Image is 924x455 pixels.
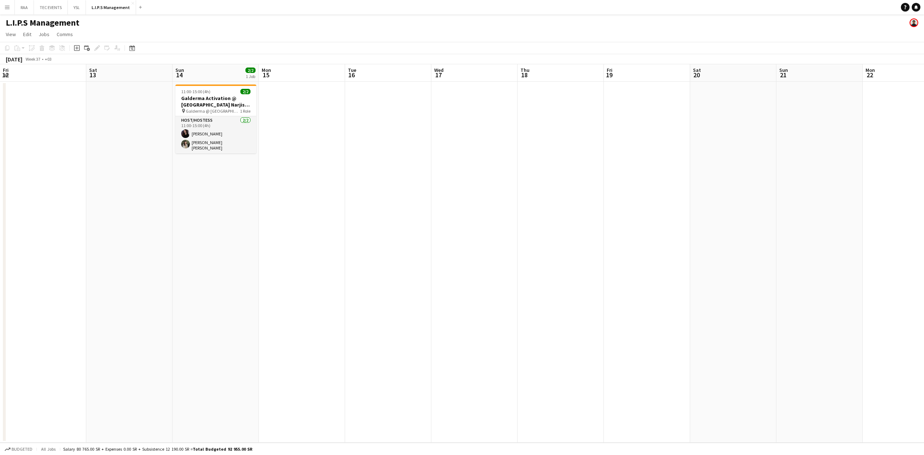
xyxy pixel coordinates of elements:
[40,446,57,452] span: All jobs
[520,67,529,73] span: Thu
[2,71,9,79] span: 12
[175,116,256,153] app-card-role: Host/Hostess2/211:00-15:00 (4h)[PERSON_NAME][PERSON_NAME] [PERSON_NAME]
[39,31,49,38] span: Jobs
[23,31,31,38] span: Edit
[193,446,252,452] span: Total Budgeted 92 955.00 SR
[89,67,97,73] span: Sat
[607,67,613,73] span: Fri
[606,71,613,79] span: 19
[6,17,79,28] h1: L.I.P.S Management
[240,89,250,94] span: 2/2
[864,71,875,79] span: 22
[36,30,52,39] a: Jobs
[20,30,34,39] a: Edit
[68,0,86,14] button: YSL
[34,0,68,14] button: TEC EVENTS
[910,18,918,27] app-user-avatar: Kenan Tesfaselase
[181,89,210,94] span: 11:00-15:00 (4h)
[866,67,875,73] span: Mon
[6,56,22,63] div: [DATE]
[175,95,256,108] h3: Galderma Activation @ [GEOGRAPHIC_DATA] Narjis View
[175,67,184,73] span: Sun
[15,0,34,14] button: RAA
[519,71,529,79] span: 18
[3,30,19,39] a: View
[4,445,34,453] button: Budgeted
[778,71,788,79] span: 21
[246,74,255,79] div: 1 Job
[63,446,252,452] div: Salary 80 765.00 SR + Expenses 0.00 SR + Subsistence 12 190.00 SR =
[692,71,701,79] span: 20
[174,71,184,79] span: 14
[261,71,271,79] span: 15
[24,56,42,62] span: Week 37
[262,67,271,73] span: Mon
[347,71,356,79] span: 16
[86,0,136,14] button: L.I.P.S Management
[433,71,444,79] span: 17
[6,31,16,38] span: View
[186,108,240,114] span: Galderma @ [GEOGRAPHIC_DATA][PERSON_NAME] View
[12,447,32,452] span: Budgeted
[779,67,788,73] span: Sun
[3,67,9,73] span: Fri
[54,30,76,39] a: Comms
[45,56,52,62] div: +03
[245,68,256,73] span: 2/2
[175,84,256,153] app-job-card: 11:00-15:00 (4h)2/2Galderma Activation @ [GEOGRAPHIC_DATA] Narjis View Galderma @ [GEOGRAPHIC_DAT...
[434,67,444,73] span: Wed
[240,108,250,114] span: 1 Role
[57,31,73,38] span: Comms
[88,71,97,79] span: 13
[693,67,701,73] span: Sat
[348,67,356,73] span: Tue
